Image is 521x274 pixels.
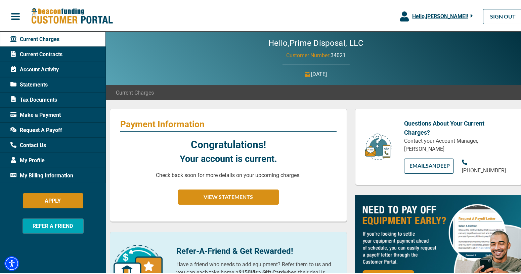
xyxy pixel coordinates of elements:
img: customer-service.png [363,132,393,160]
span: Account Activity [10,64,59,72]
span: Make a Payment [10,110,61,118]
span: Current Contracts [10,49,62,57]
span: My Billing Information [10,170,73,178]
span: My Profile [10,155,45,163]
p: Your account is current. [180,151,277,165]
span: Contact Us [10,140,46,148]
p: Payment Information [120,117,337,128]
span: Request A Payoff [10,125,62,133]
p: Questions About Your Current Charges? [404,117,512,136]
p: Check back soon for more details on your upcoming charges. [156,170,301,178]
span: 34021 [331,51,346,57]
div: Accessibility Menu [4,255,19,270]
p: Congratulations! [191,136,266,151]
p: [DATE] [311,69,327,77]
p: Contact your Account Manager, [PERSON_NAME] [404,136,512,152]
a: EMAILSandeep [404,157,454,172]
span: Statements [10,79,48,88]
span: Customer Number: [286,51,331,57]
span: Current Charges [116,88,154,96]
a: [PHONE_NUMBER] [462,157,512,173]
img: Beacon Funding Customer Portal Logo [31,6,113,24]
span: Hello, [PERSON_NAME] ! [412,12,468,18]
span: Current Charges [10,34,59,42]
p: Refer-A-Friend & Get Rewarded! [176,244,337,256]
button: REFER A FRIEND [23,217,84,232]
button: VIEW STATEMENTS [178,188,279,203]
span: [PHONE_NUMBER] [462,166,506,172]
h2: Hello, Prime Disposal, LLC [248,37,384,47]
span: Tax Documents [10,95,57,103]
button: APPLY [23,192,83,207]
